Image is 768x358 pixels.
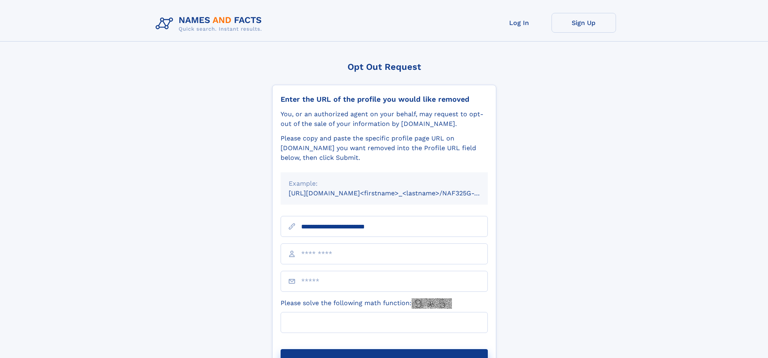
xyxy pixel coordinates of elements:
div: Example: [289,179,480,188]
small: [URL][DOMAIN_NAME]<firstname>_<lastname>/NAF325G-xxxxxxxx [289,189,503,197]
div: Please copy and paste the specific profile page URL on [DOMAIN_NAME] you want removed into the Pr... [281,134,488,163]
a: Log In [487,13,552,33]
img: Logo Names and Facts [152,13,268,35]
div: You, or an authorized agent on your behalf, may request to opt-out of the sale of your informatio... [281,109,488,129]
a: Sign Up [552,13,616,33]
label: Please solve the following math function: [281,298,452,309]
div: Enter the URL of the profile you would like removed [281,95,488,104]
div: Opt Out Request [272,62,496,72]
